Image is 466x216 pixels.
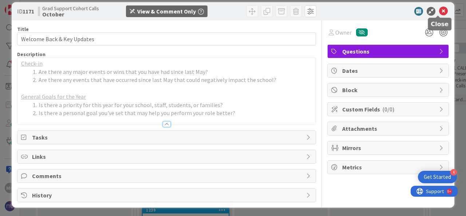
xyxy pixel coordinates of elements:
[30,68,312,76] li: Are there any major events or wins that you have had since last May?
[424,173,451,181] div: Get Started
[21,60,43,67] u: Check-in
[342,47,435,56] span: Questions
[30,101,312,109] li: Is there a priority for this year for your school, staff, students, or families?
[17,7,34,16] span: ID
[431,21,449,28] h5: Close
[137,7,196,16] div: View & Comment Only
[382,106,394,113] span: ( 0/0 )
[21,93,86,100] u: General Goals for the Year
[450,169,457,176] div: 4
[32,172,303,180] span: Comments
[42,5,99,11] span: Grad Support Cohort Calls
[30,109,312,117] li: Is there a personal goal you've set that may help you perform your role better?
[32,133,303,142] span: Tasks
[342,144,435,152] span: Mirrors
[15,1,33,10] span: Support
[37,3,40,9] div: 9+
[23,8,34,15] b: 1171
[42,11,99,17] b: October
[418,171,457,183] div: Open Get Started checklist, remaining modules: 4
[342,163,435,172] span: Metrics
[17,32,316,46] input: type card name here...
[335,28,352,37] span: Owner
[32,191,303,200] span: History
[342,124,435,133] span: Attachments
[342,66,435,75] span: Dates
[30,76,312,84] li: Are there any events that have occurred since last May that could negatively impact the school?
[342,86,435,94] span: Block
[32,152,303,161] span: Links
[17,51,46,58] span: Description
[342,105,435,114] span: Custom Fields
[17,26,29,32] label: Title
